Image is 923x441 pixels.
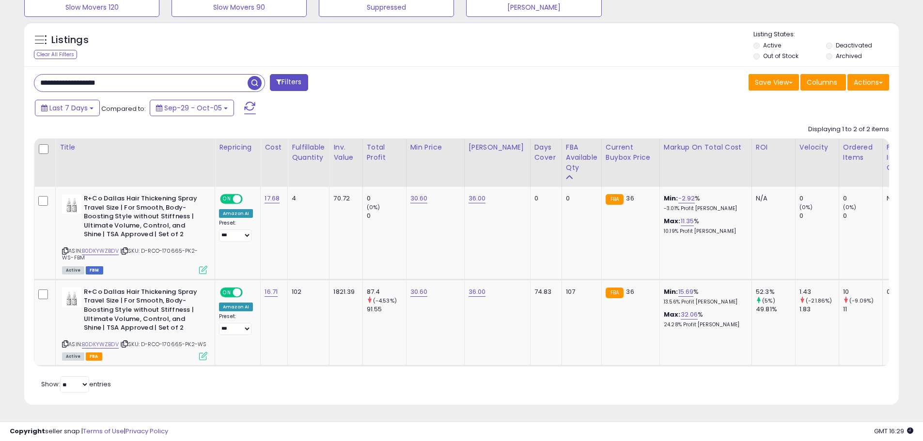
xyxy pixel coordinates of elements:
span: Sep-29 - Oct-05 [164,103,222,113]
a: 30.60 [410,287,428,297]
div: Amazon AI [219,303,253,311]
div: % [664,194,744,212]
span: | SKU: D-RCO-170665-PK2-WS-FBM [62,247,198,261]
b: R+Co Dallas Hair Thickening Spray Travel Size | For Smooth, Body-Boosting Style without Stiffness... [84,194,202,242]
p: 13.56% Profit [PERSON_NAME] [664,299,744,305]
span: | SKU: D-RCO-170665-PK2-WS [120,340,206,348]
b: Min: [664,287,678,296]
div: Min Price [410,142,460,152]
a: Terms of Use [83,426,124,436]
span: All listings currently available for purchase on Amazon [62,352,84,361]
div: 1.83 [799,305,839,314]
small: (0%) [843,203,857,211]
div: Velocity [799,142,835,152]
div: Total Profit [367,142,402,163]
div: 87.4 [367,288,406,296]
small: (-9.09%) [849,297,874,304]
div: 107 [566,288,594,296]
th: The percentage added to the cost of goods (COGS) that forms the calculator for Min & Max prices. [659,138,751,187]
label: Out of Stock [763,52,798,60]
small: (-4.53%) [373,297,397,304]
div: % [664,217,744,235]
div: 49.81% [756,305,795,314]
p: 10.19% Profit [PERSON_NAME] [664,228,744,235]
div: ASIN: [62,194,207,273]
span: ON [221,195,233,203]
div: 1821.39 [333,288,355,296]
span: Show: entries [41,380,111,389]
button: Last 7 Days [35,100,100,116]
div: 11 [843,305,882,314]
div: 70.72 [333,194,355,203]
label: Active [763,41,781,49]
small: (-21.86%) [806,297,832,304]
div: Amazon AI [219,209,253,218]
span: Compared to: [101,104,146,113]
small: (5%) [762,297,775,304]
div: N/A [887,194,912,203]
span: All listings currently available for purchase on Amazon [62,266,84,274]
div: 91.55 [367,305,406,314]
a: Privacy Policy [125,426,168,436]
div: 52.3% [756,288,795,296]
div: 4 [292,194,322,203]
small: FBA [606,288,624,298]
div: % [664,310,744,328]
span: OFF [241,288,257,296]
strong: Copyright [10,426,45,436]
div: Cost [265,142,283,152]
div: Preset: [219,220,253,242]
b: R+Co Dallas Hair Thickening Spray Travel Size | For Smooth, Body-Boosting Style without Stiffness... [84,288,202,335]
div: 0 [534,194,554,203]
div: 0 [367,212,406,220]
div: 10 [843,288,882,296]
small: (0%) [799,203,813,211]
div: seller snap | | [10,427,168,436]
div: % [664,288,744,305]
div: Fulfillable Quantity [292,142,325,163]
div: 74.83 [534,288,554,296]
div: 0 [843,194,882,203]
div: Repricing [219,142,256,152]
button: Filters [270,74,308,91]
p: -3.01% Profit [PERSON_NAME] [664,205,744,212]
h5: Listings [51,33,89,47]
a: 16.71 [265,287,278,297]
div: 102 [292,288,322,296]
label: Archived [836,52,862,60]
div: Markup on Total Cost [664,142,748,152]
button: Actions [847,74,889,91]
div: 1.43 [799,288,839,296]
span: FBA [86,352,102,361]
a: B0DKYWZBDV [82,340,119,349]
label: Deactivated [836,41,872,49]
a: 15.69 [678,287,694,297]
p: Listing States: [753,30,899,39]
div: N/A [756,194,788,203]
b: Max: [664,310,681,319]
div: Ordered Items [843,142,878,163]
span: Last 7 Days [49,103,88,113]
div: Clear All Filters [34,50,77,59]
div: 0 [367,194,406,203]
small: (0%) [367,203,380,211]
div: 0 [799,212,839,220]
span: OFF [241,195,257,203]
div: FBA Available Qty [566,142,597,173]
div: 0 [566,194,594,203]
b: Max: [664,216,681,226]
img: 312g3O7Z-oL._SL40_.jpg [62,288,81,307]
span: 36 [626,194,634,203]
button: Sep-29 - Oct-05 [150,100,234,116]
span: 36 [626,287,634,296]
span: Columns [807,77,837,87]
div: ROI [756,142,791,152]
div: 0 [887,288,912,296]
div: [PERSON_NAME] [469,142,526,152]
a: 11.35 [681,216,694,226]
div: Title [60,142,211,152]
a: 36.00 [469,287,486,297]
p: 24.28% Profit [PERSON_NAME] [664,321,744,328]
div: Days Cover [534,142,558,163]
div: Current Buybox Price [606,142,656,163]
